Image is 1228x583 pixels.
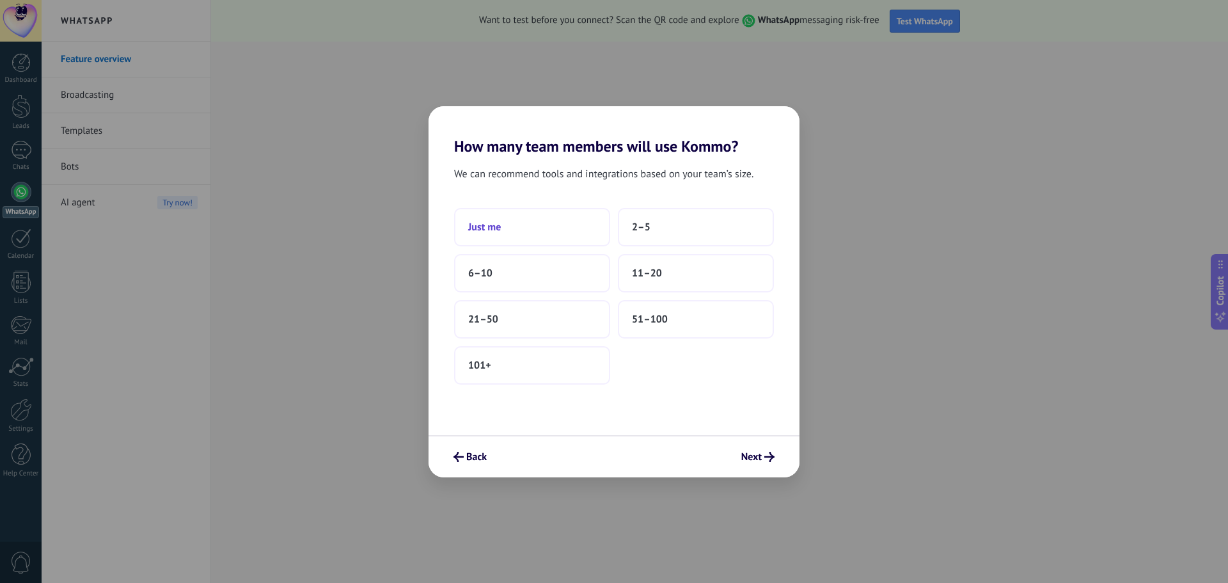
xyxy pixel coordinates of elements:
button: Back [448,446,492,468]
span: 51–100 [632,313,668,326]
span: We can recommend tools and integrations based on your team’s size. [454,166,753,182]
button: 11–20 [618,254,774,292]
span: Next [741,452,762,461]
button: 21–50 [454,300,610,339]
span: Just me [468,221,501,234]
span: Back [466,452,487,461]
span: 2–5 [632,221,650,234]
button: 101+ [454,346,610,385]
span: 101+ [468,359,491,372]
span: 11–20 [632,267,662,280]
button: 2–5 [618,208,774,246]
button: Just me [454,208,610,246]
h2: How many team members will use Kommo? [429,106,799,156]
button: 51–100 [618,300,774,339]
button: Next [736,446,780,468]
button: 6–10 [454,254,610,292]
span: 6–10 [468,267,492,280]
span: 21–50 [468,313,498,326]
